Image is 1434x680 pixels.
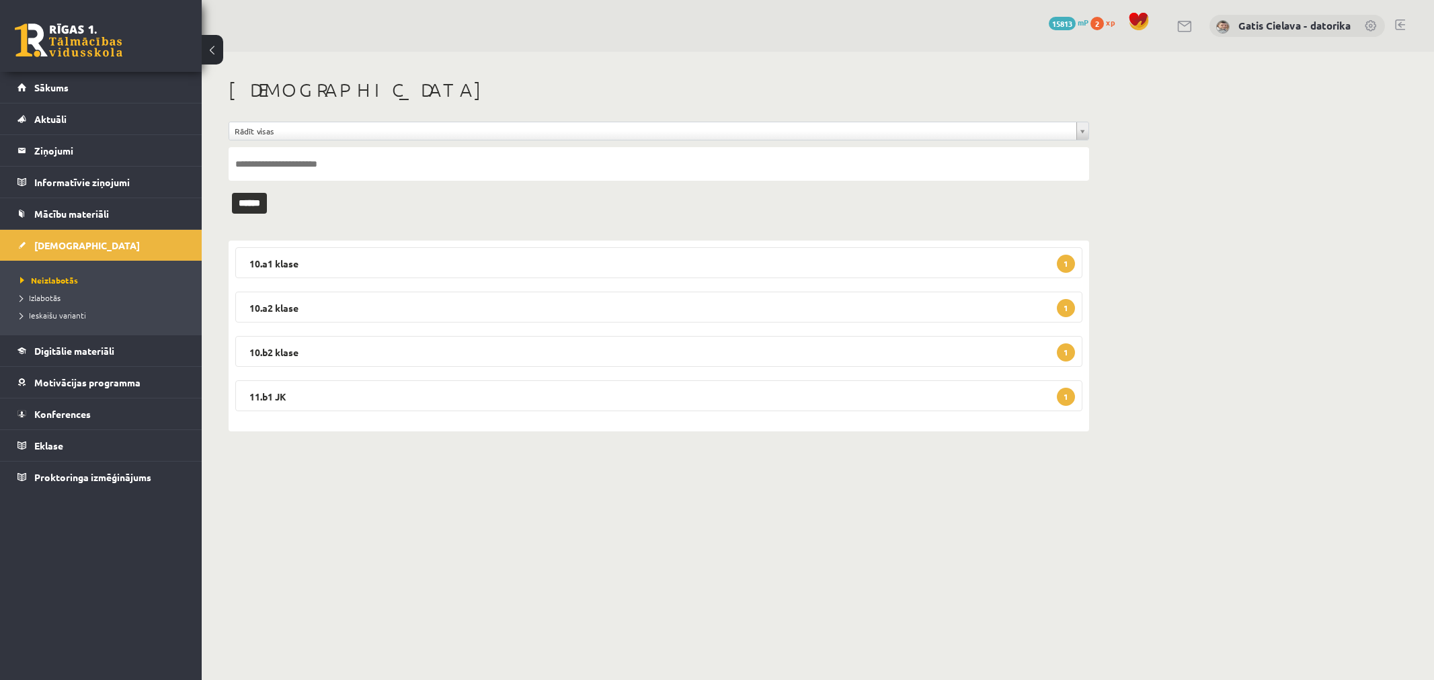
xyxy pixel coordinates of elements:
[1049,17,1088,28] a: 15813 mP
[34,471,151,483] span: Proktoringa izmēģinājums
[1090,17,1121,28] a: 2 xp
[34,239,140,251] span: [DEMOGRAPHIC_DATA]
[17,367,185,398] a: Motivācijas programma
[20,292,188,304] a: Izlabotās
[235,292,1082,323] legend: 10.a2 klase
[20,310,86,321] span: Ieskaišu varianti
[1238,19,1351,32] a: Gatis Cielava - datorika
[235,122,1071,140] span: Rādīt visas
[17,430,185,461] a: Eklase
[17,398,185,429] a: Konferences
[229,79,1089,101] h1: [DEMOGRAPHIC_DATA]
[1078,17,1088,28] span: mP
[17,167,185,198] a: Informatīvie ziņojumi
[17,103,185,134] a: Aktuāli
[17,335,185,366] a: Digitālie materiāli
[15,24,122,57] a: Rīgas 1. Tālmācības vidusskola
[235,380,1082,411] legend: 11.b1 JK
[17,230,185,261] a: [DEMOGRAPHIC_DATA]
[17,72,185,103] a: Sākums
[34,376,141,388] span: Motivācijas programma
[1057,299,1075,317] span: 1
[1057,388,1075,406] span: 1
[229,122,1088,140] a: Rādīt visas
[20,292,61,303] span: Izlabotās
[20,274,188,286] a: Neizlabotās
[34,439,63,452] span: Eklase
[34,208,109,220] span: Mācību materiāli
[1106,17,1115,28] span: xp
[34,113,67,125] span: Aktuāli
[235,247,1082,278] legend: 10.a1 klase
[34,345,114,357] span: Digitālie materiāli
[34,81,69,93] span: Sākums
[34,408,91,420] span: Konferences
[34,135,185,166] legend: Ziņojumi
[1090,17,1104,30] span: 2
[1049,17,1076,30] span: 15813
[17,135,185,166] a: Ziņojumi
[1057,343,1075,362] span: 1
[20,275,78,286] span: Neizlabotās
[34,167,185,198] legend: Informatīvie ziņojumi
[1057,255,1075,273] span: 1
[235,336,1082,367] legend: 10.b2 klase
[1216,20,1230,34] img: Gatis Cielava - datorika
[17,462,185,493] a: Proktoringa izmēģinājums
[20,309,188,321] a: Ieskaišu varianti
[17,198,185,229] a: Mācību materiāli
